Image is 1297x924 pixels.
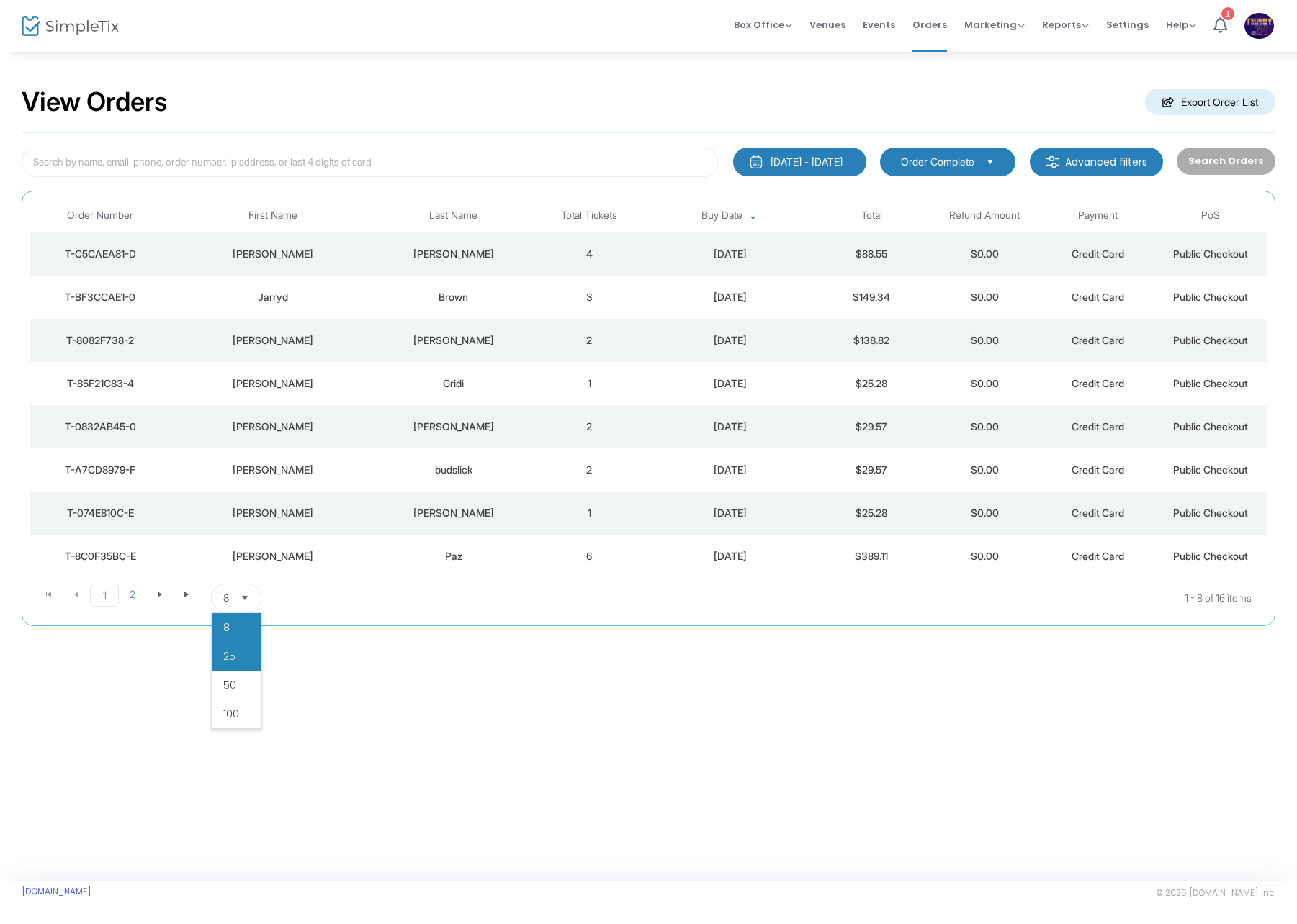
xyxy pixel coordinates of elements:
[1042,18,1089,32] span: Reports
[378,333,529,348] div: Urbanczyk
[815,448,928,492] td: $29.57
[650,333,812,348] div: 8/15/2025
[1072,334,1124,346] span: Credit Card
[749,155,763,169] img: monthly
[650,420,812,434] div: 8/15/2025
[771,155,843,169] div: [DATE] - [DATE]
[378,549,529,563] div: Paz
[1173,248,1248,260] span: Public Checkout
[533,276,646,319] td: 3
[815,319,928,362] td: $138.82
[181,589,193,600] span: Go to the last page
[223,707,239,721] span: 100
[33,290,167,304] div: T-BF3CCAE1-0
[928,319,1041,362] td: $0.00
[533,362,646,405] td: 1
[235,584,255,612] button: Select
[223,591,229,605] span: 8
[378,376,529,391] div: Gridi
[533,535,646,578] td: 6
[33,463,167,477] div: T-A7CD8979-F
[928,448,1041,492] td: $0.00
[533,405,646,448] td: 2
[734,18,792,32] span: Box Office
[1221,4,1234,17] div: 1
[815,362,928,405] td: $25.28
[650,290,812,304] div: 8/15/2025
[533,232,646,276] td: 4
[119,584,146,605] span: Page 2
[174,420,371,434] div: Ariel
[1173,420,1248,432] span: Public Checkout
[429,209,477,222] span: Last Name
[174,506,371,520] div: Alexander
[815,199,928,232] th: Total
[22,86,168,118] h2: View Orders
[650,549,812,563] div: 8/15/2025
[1072,291,1124,303] span: Credit Card
[30,199,1267,578] div: Data table
[533,492,646,535] td: 1
[1173,377,1248,389] span: Public Checkout
[67,209,133,222] span: Order Number
[912,6,947,43] span: Orders
[174,463,371,477] div: greg
[33,376,167,391] div: T-85F21C83-4
[1072,420,1124,432] span: Credit Card
[174,584,201,605] span: Go to the last page
[90,584,119,607] span: Page 1
[33,333,167,348] div: T-8082F738-2
[33,506,167,520] div: T-074E810C-E
[815,405,928,448] td: $29.57
[533,319,646,362] td: 2
[174,247,371,261] div: Aaron
[650,247,812,261] div: 8/15/2025
[650,463,812,477] div: 8/15/2025
[1173,550,1248,562] span: Public Checkout
[1072,550,1124,562] span: Credit Card
[928,535,1041,578] td: $0.00
[1072,463,1124,476] span: Credit Card
[22,148,719,177] input: Search by name, email, phone, order number, ip address, or last 4 digits of card
[154,589,166,600] span: Go to the next page
[1030,148,1163,176] m-button: Advanced filters
[928,362,1041,405] td: $0.00
[815,232,928,276] td: $88.55
[733,148,866,176] button: [DATE] - [DATE]
[650,506,812,520] div: 8/15/2025
[1078,209,1118,222] span: Payment
[928,492,1041,535] td: $0.00
[223,620,230,635] span: 8
[248,209,297,222] span: First Name
[146,584,174,605] span: Go to the next page
[378,247,529,261] div: Parr
[1072,377,1124,389] span: Credit Card
[223,678,236,692] span: 50
[1173,463,1248,476] span: Public Checkout
[1072,507,1124,519] span: Credit Card
[863,6,895,43] span: Events
[174,333,371,348] div: Nicholas
[701,209,742,222] span: Buy Date
[650,376,812,391] div: 8/15/2025
[1145,89,1275,115] m-button: Export Order List
[378,463,529,477] div: budslick
[378,420,529,434] div: Acosta
[928,405,1041,448] td: $0.00
[33,247,167,261] div: T-C5CAEA81-D
[174,549,371,563] div: Eduardo
[815,492,928,535] td: $25.28
[22,886,91,897] a: [DOMAIN_NAME]
[1156,887,1275,899] span: © 2025 [DOMAIN_NAME] Inc.
[405,584,1252,612] kendo-pager-info: 1 - 8 of 16 items
[928,199,1041,232] th: Refund Amount
[1072,248,1124,260] span: Credit Card
[1201,209,1220,222] span: PoS
[1173,334,1248,346] span: Public Checkout
[980,154,1000,170] button: Select
[928,276,1041,319] td: $0.00
[1106,6,1149,43] span: Settings
[815,535,928,578] td: $389.11
[378,290,529,304] div: Brown
[174,290,371,304] div: Jarryd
